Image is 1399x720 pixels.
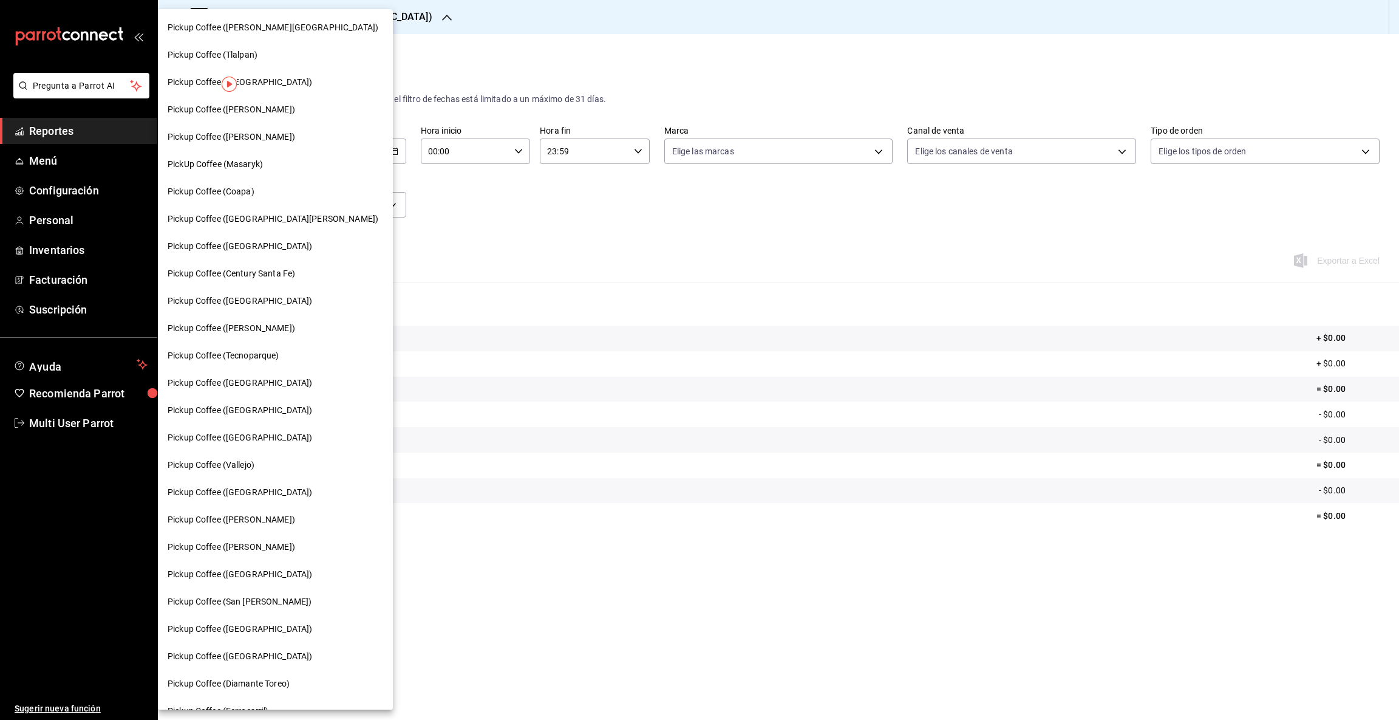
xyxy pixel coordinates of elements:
span: PickUp Coffee (Masaryk) [168,158,263,171]
span: Pickup Coffee (San [PERSON_NAME]) [168,595,311,608]
span: Pickup Coffee ([GEOGRAPHIC_DATA][PERSON_NAME]) [168,213,378,225]
span: Pickup Coffee ([PERSON_NAME]) [168,322,295,335]
div: Pickup Coffee ([GEOGRAPHIC_DATA]) [158,69,393,96]
span: Pickup Coffee ([PERSON_NAME]) [168,541,295,554]
span: Pickup Coffee ([PERSON_NAME]) [168,131,295,143]
div: Pickup Coffee ([GEOGRAPHIC_DATA]) [158,287,393,315]
div: Pickup Coffee ([PERSON_NAME]) [158,315,393,342]
span: Pickup Coffee (Vallejo) [168,459,254,471]
span: Pickup Coffee (Ferrocarril) [168,705,269,718]
span: Pickup Coffee (Century Santa Fe) [168,267,295,280]
span: Pickup Coffee ([PERSON_NAME][GEOGRAPHIC_DATA]) [168,21,378,34]
span: Pickup Coffee (Coapa) [168,185,254,198]
div: Pickup Coffee (Coapa) [158,178,393,205]
div: Pickup Coffee ([PERSON_NAME]) [158,96,393,123]
span: Pickup Coffee ([GEOGRAPHIC_DATA]) [168,76,312,89]
div: Pickup Coffee (Diamante Toreo) [158,670,393,698]
span: Pickup Coffee ([GEOGRAPHIC_DATA]) [168,431,312,444]
div: Pickup Coffee ([PERSON_NAME]) [158,533,393,561]
div: Pickup Coffee (San [PERSON_NAME]) [158,588,393,615]
img: Tooltip marker [222,77,237,92]
span: Pickup Coffee ([PERSON_NAME]) [168,103,295,116]
div: Pickup Coffee ([GEOGRAPHIC_DATA]) [158,369,393,397]
div: Pickup Coffee ([GEOGRAPHIC_DATA]) [158,615,393,643]
div: Pickup Coffee ([GEOGRAPHIC_DATA]) [158,233,393,260]
span: Pickup Coffee ([GEOGRAPHIC_DATA]) [168,404,312,417]
span: Pickup Coffee ([GEOGRAPHIC_DATA]) [168,240,312,253]
span: Pickup Coffee ([GEOGRAPHIC_DATA]) [168,650,312,663]
span: Pickup Coffee ([GEOGRAPHIC_DATA]) [168,377,312,389]
div: Pickup Coffee (Tlalpan) [158,41,393,69]
div: Pickup Coffee (Vallejo) [158,451,393,479]
div: Pickup Coffee (Century Santa Fe) [158,260,393,287]
div: Pickup Coffee ([PERSON_NAME][GEOGRAPHIC_DATA]) [158,14,393,41]
div: Pickup Coffee (Tecnoparque) [158,342,393,369]
div: Pickup Coffee ([GEOGRAPHIC_DATA]) [158,561,393,588]
div: PickUp Coffee (Masaryk) [158,151,393,178]
div: Pickup Coffee ([PERSON_NAME]) [158,123,393,151]
span: Pickup Coffee ([GEOGRAPHIC_DATA]) [168,623,312,636]
div: Pickup Coffee ([GEOGRAPHIC_DATA][PERSON_NAME]) [158,205,393,233]
span: Pickup Coffee ([GEOGRAPHIC_DATA]) [168,295,312,307]
div: Pickup Coffee ([GEOGRAPHIC_DATA]) [158,397,393,424]
span: Pickup Coffee ([GEOGRAPHIC_DATA]) [168,486,312,499]
div: Pickup Coffee ([GEOGRAPHIC_DATA]) [158,479,393,506]
div: Pickup Coffee ([GEOGRAPHIC_DATA]) [158,643,393,670]
span: Pickup Coffee (Diamante Toreo) [168,677,290,690]
span: Pickup Coffee (Tlalpan) [168,49,257,61]
span: Pickup Coffee ([PERSON_NAME]) [168,513,295,526]
span: Pickup Coffee ([GEOGRAPHIC_DATA]) [168,568,312,581]
div: Pickup Coffee ([PERSON_NAME]) [158,506,393,533]
span: Pickup Coffee (Tecnoparque) [168,349,279,362]
div: Pickup Coffee ([GEOGRAPHIC_DATA]) [158,424,393,451]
